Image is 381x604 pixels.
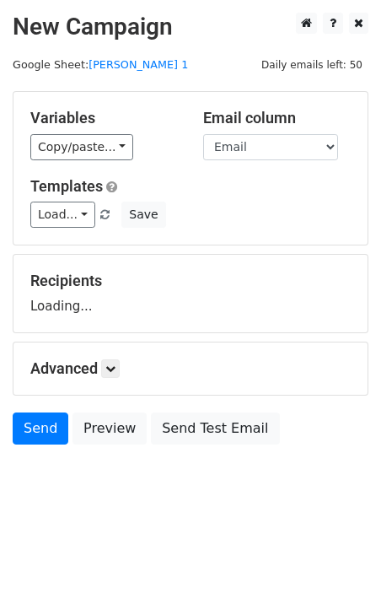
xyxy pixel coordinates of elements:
[30,134,133,160] a: Copy/paste...
[30,109,178,127] h5: Variables
[255,58,368,71] a: Daily emails left: 50
[89,58,188,71] a: [PERSON_NAME] 1
[72,413,147,445] a: Preview
[30,272,351,315] div: Loading...
[151,413,279,445] a: Send Test Email
[30,202,95,228] a: Load...
[13,413,68,445] a: Send
[121,202,165,228] button: Save
[13,13,368,41] h2: New Campaign
[255,56,368,74] span: Daily emails left: 50
[30,272,351,290] h5: Recipients
[203,109,351,127] h5: Email column
[13,58,188,71] small: Google Sheet:
[30,359,351,378] h5: Advanced
[30,177,103,195] a: Templates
